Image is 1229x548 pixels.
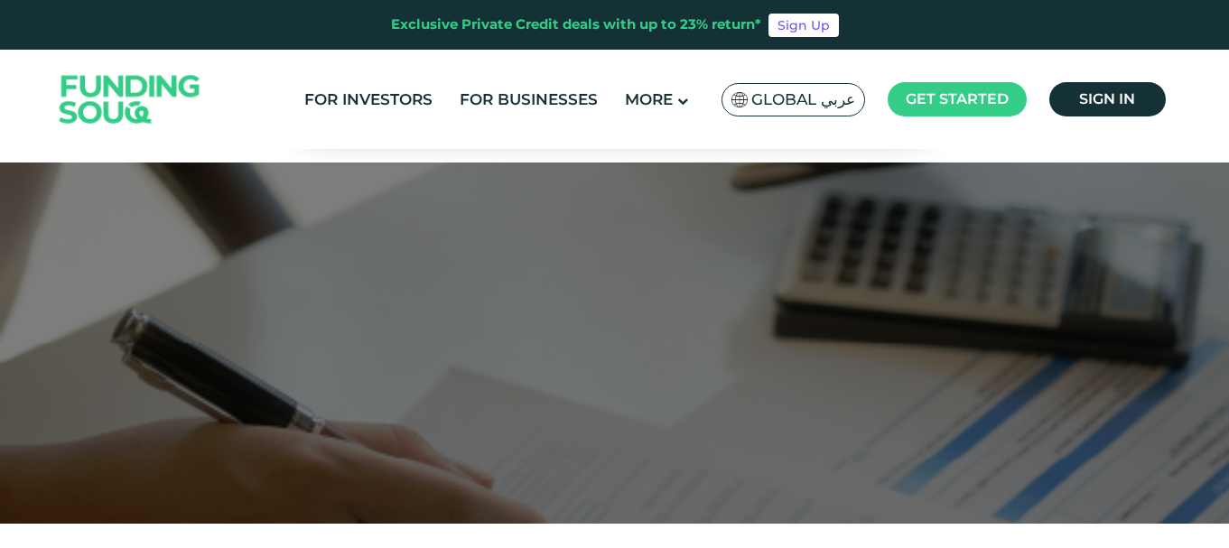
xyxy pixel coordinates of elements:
a: Sign in [1049,82,1166,116]
img: SA Flag [731,92,748,107]
span: Global عربي [751,89,855,110]
a: For Businesses [455,85,602,115]
div: Exclusive Private Credit deals with up to 23% return* [391,14,761,35]
img: Logo [42,54,219,145]
a: Sign Up [768,14,839,37]
a: For Investors [300,85,437,115]
span: Get started [906,90,1009,107]
span: Sign in [1079,90,1135,107]
span: More [625,90,673,108]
